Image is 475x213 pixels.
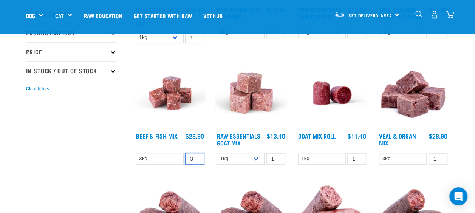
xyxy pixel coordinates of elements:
img: Raw Essentials Chicken Lamb Beef Bulk Minced Raw Dog Food Roll Unwrapped [296,57,368,129]
a: Veal & Organ Mix [379,134,416,144]
div: Open Intercom Messenger [449,187,467,205]
div: $28.90 [429,133,447,139]
input: 1 [185,32,204,43]
input: 1 [347,153,366,165]
div: $11.40 [348,133,366,139]
img: home-icon-1@2x.png [415,11,422,18]
a: Raw Essentials Goat Mix [217,134,260,144]
span: Set Delivery Area [348,14,392,17]
a: Cat [55,11,63,20]
input: 1 [185,153,204,165]
a: Get started with Raw [128,0,198,31]
p: In Stock / Out Of Stock [26,61,117,80]
img: 1158 Veal Organ Mix 01 [377,57,449,129]
a: Dog [26,11,35,20]
a: Goat Mix Roll [298,134,336,137]
img: user.png [430,11,438,19]
img: van-moving.png [334,11,345,18]
img: home-icon@2x.png [446,11,454,19]
a: Beef & Fish Mix [136,134,178,137]
a: Vethub [198,0,228,31]
div: $28.90 [186,133,204,139]
p: Price [26,42,117,61]
input: 1 [266,153,285,165]
img: Goat M Ix 38448 [215,57,287,129]
input: 1 [429,153,447,165]
a: Raw Education [78,0,128,31]
button: Clear filters [26,85,49,92]
img: Beef Mackerel 1 [134,57,206,129]
div: $13.40 [267,133,285,139]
